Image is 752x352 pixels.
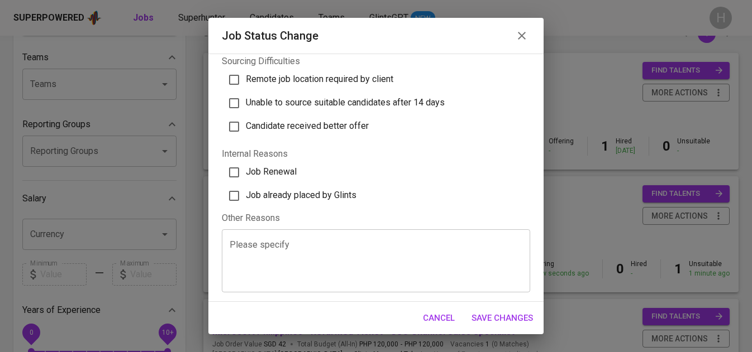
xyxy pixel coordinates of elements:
[222,147,530,161] p: Internal Reasons
[246,166,297,177] span: Job Renewal
[222,27,318,45] h6: Job status change
[423,311,455,325] span: Cancel
[465,306,539,330] button: Save Changes
[246,190,356,200] span: Job already placed by Glints
[472,311,533,325] span: Save Changes
[246,97,445,108] span: Unable to source suitable candidates after 14 days
[246,120,369,131] span: Candidate received better offer
[417,306,461,330] button: Cancel
[246,74,393,84] span: Remote job location required by client
[222,212,530,225] div: Other Reasons
[222,55,530,68] p: Sourcing Difficulties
